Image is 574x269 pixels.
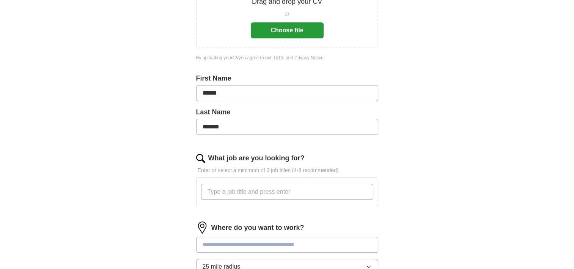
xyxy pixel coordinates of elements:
[211,223,304,233] label: Where do you want to work?
[251,22,324,38] button: Choose file
[196,222,208,234] img: location.png
[196,107,378,117] label: Last Name
[196,73,378,84] label: First Name
[294,55,324,60] a: Privacy Notice
[196,54,378,61] div: By uploading your CV you agree to our and .
[196,166,378,174] p: Enter or select a minimum of 3 job titles (4-8 recommended)
[285,10,289,18] span: or
[208,153,305,163] label: What job are you looking for?
[201,184,373,200] input: Type a job title and press enter
[196,154,205,163] img: search.png
[273,55,284,60] a: T&Cs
